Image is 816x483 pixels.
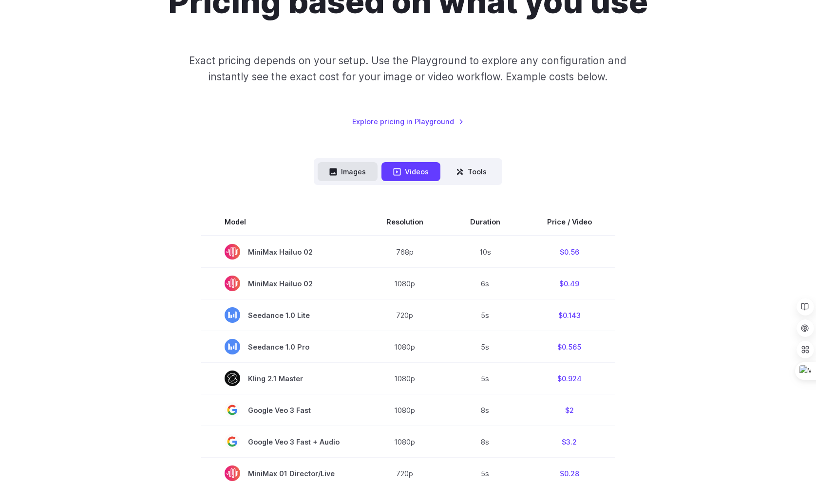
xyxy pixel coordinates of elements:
td: 6s [447,268,524,299]
p: Exact pricing depends on your setup. Use the Playground to explore any configuration and instantl... [171,53,645,85]
td: $0.49 [524,268,615,299]
td: $0.924 [524,363,615,394]
span: MiniMax 01 Director/Live [225,465,340,481]
td: 8s [447,394,524,426]
span: Google Veo 3 Fast [225,402,340,418]
td: $0.56 [524,236,615,268]
td: 1080p [363,363,447,394]
th: Price / Video [524,208,615,236]
td: $0.565 [524,331,615,363]
td: 5s [447,331,524,363]
a: Explore pricing in Playground [352,116,464,127]
td: $0.143 [524,299,615,331]
th: Resolution [363,208,447,236]
td: 1080p [363,394,447,426]
button: Images [318,162,378,181]
td: $2 [524,394,615,426]
button: Tools [444,162,498,181]
span: Kling 2.1 Master [225,371,340,386]
button: Videos [381,162,440,181]
td: $3.2 [524,426,615,458]
span: MiniMax Hailuo 02 [225,276,340,291]
td: 1080p [363,426,447,458]
th: Model [201,208,363,236]
td: 1080p [363,331,447,363]
td: 1080p [363,268,447,299]
th: Duration [447,208,524,236]
td: 720p [363,299,447,331]
td: 10s [447,236,524,268]
td: 768p [363,236,447,268]
td: 8s [447,426,524,458]
span: Google Veo 3 Fast + Audio [225,434,340,449]
span: Seedance 1.0 Pro [225,339,340,354]
td: 5s [447,363,524,394]
td: 5s [447,299,524,331]
span: Seedance 1.0 Lite [225,307,340,323]
span: MiniMax Hailuo 02 [225,244,340,260]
